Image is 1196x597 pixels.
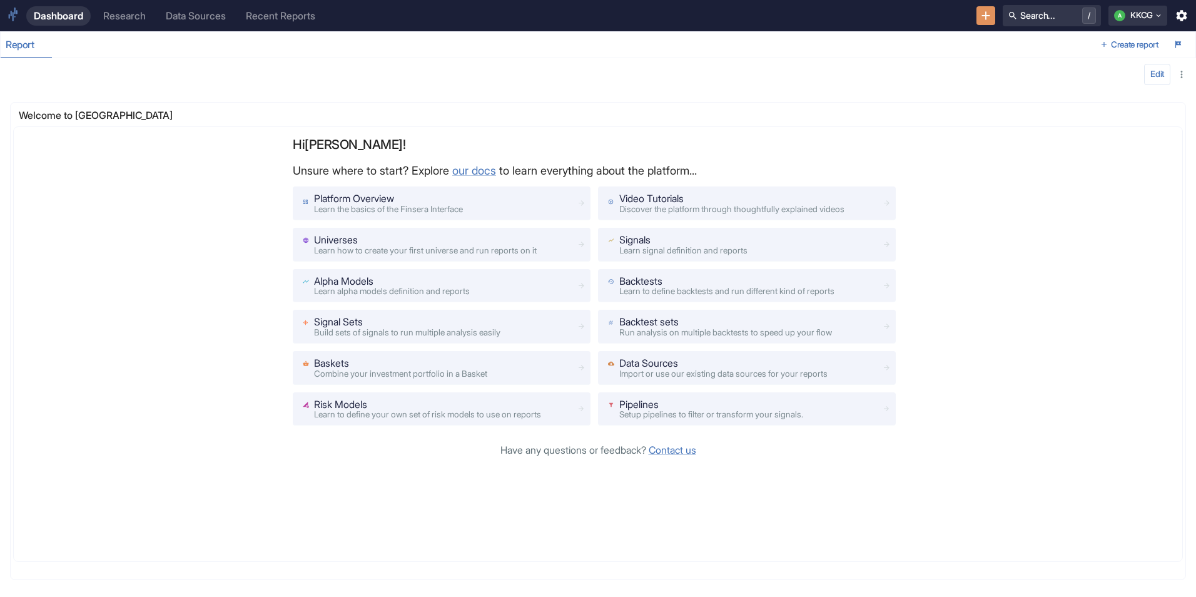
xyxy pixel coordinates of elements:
[619,233,747,248] p: Signals
[293,186,590,220] a: Platform OverviewLearn the basics of the Finsera Interface
[598,228,896,262] a: SignalsLearn signal definition and reports
[293,162,903,179] p: Unsure where to start? Explore to learn everything about the platform...
[293,310,590,344] a: Signal SetsBuild sets of signals to run multiple analysis easily
[314,409,541,419] span: Learn to define your own set of risk models to use on reports
[598,310,896,344] a: Backtest setsRun analysis on multiple backtests to speed up your flow
[314,356,487,371] p: Baskets
[293,137,903,152] p: Hi [PERSON_NAME] !
[293,443,903,458] p: Have any questions or feedback?
[314,369,487,379] span: Combine your investment portfolio in a Basket
[293,351,590,385] a: BasketsCombine your investment portfolio in a Basket
[1144,64,1170,85] button: config
[103,10,146,22] div: Research
[314,397,541,412] p: Risk Models
[619,356,828,371] p: Data Sources
[452,164,496,177] a: our docs
[619,327,832,337] span: Run analysis on multiple backtests to speed up your flow
[314,233,537,248] p: Universes
[619,286,834,296] span: Learn to define backtests and run different kind of reports
[1,32,1095,58] div: dashboard tabs
[598,269,896,303] a: BacktestsLearn to define backtests and run different kind of reports
[314,286,470,296] span: Learn alpha models definition and reports
[6,39,46,51] div: Report
[619,204,844,214] span: Discover the platform through thoughtfully explained videos
[619,315,832,330] p: Backtest sets
[166,10,226,22] div: Data Sources
[26,6,91,26] a: Dashboard
[246,10,315,22] div: Recent Reports
[314,245,537,255] span: Learn how to create your first universe and run reports on it
[34,10,83,22] div: Dashboard
[293,269,590,303] a: Alpha ModelsLearn alpha models definition and reports
[598,392,896,426] a: PipelinesSetup pipelines to filter or transform your signals.
[619,369,828,379] span: Import or use our existing data sources for your reports
[314,204,463,214] span: Learn the basics of the Finsera Interface
[598,351,896,385] a: Data SourcesImport or use our existing data sources for your reports
[619,191,844,207] p: Video Tutorials
[19,108,192,123] p: Welcome to [GEOGRAPHIC_DATA]
[314,315,500,330] p: Signal Sets
[314,191,463,207] p: Platform Overview
[314,327,500,337] span: Build sets of signals to run multiple analysis easily
[649,444,696,456] a: Contact us
[1108,6,1167,26] button: AKKCG
[1095,35,1164,55] button: Create report
[1169,35,1188,55] button: Launch Tour
[158,6,233,26] a: Data Sources
[1003,5,1101,26] button: Search.../
[293,392,590,426] a: Risk ModelsLearn to define your own set of risk models to use on reports
[619,245,747,255] span: Learn signal definition and reports
[976,6,996,26] button: New Resource
[314,274,470,289] p: Alpha Models
[619,397,803,412] p: Pipelines
[96,6,153,26] a: Research
[1114,10,1125,21] div: A
[619,274,834,289] p: Backtests
[619,409,803,419] span: Setup pipelines to filter or transform your signals.
[293,228,590,262] a: UniversesLearn how to create your first universe and run reports on it
[238,6,323,26] a: Recent Reports
[598,186,896,220] a: Video TutorialsDiscover the platform through thoughtfully explained videos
